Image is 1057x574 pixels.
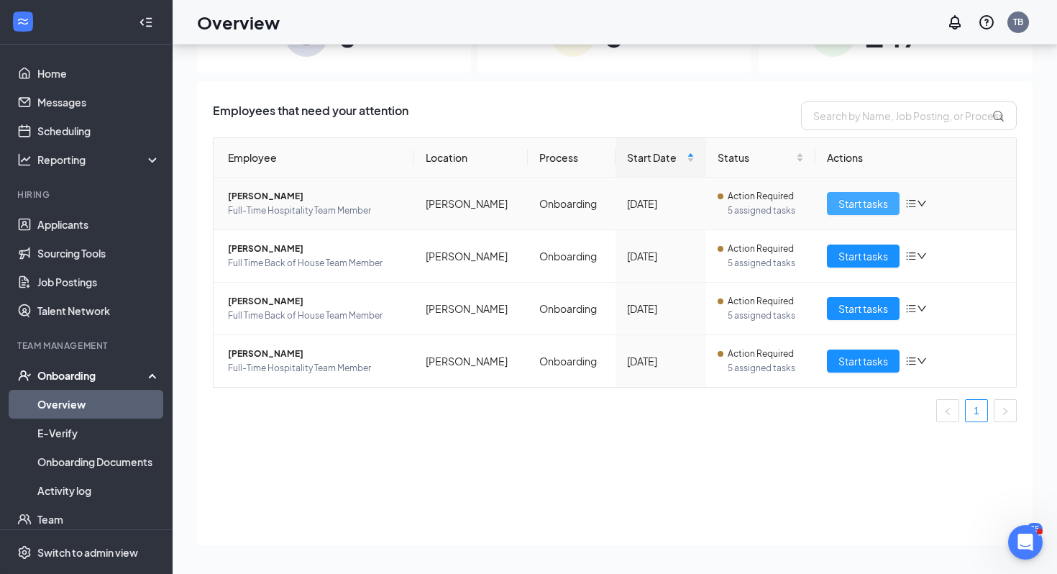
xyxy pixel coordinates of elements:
button: Start tasks [827,297,900,320]
span: Start tasks [838,248,888,264]
td: [PERSON_NAME] [414,178,528,230]
svg: Settings [17,545,32,560]
span: down [917,199,927,209]
li: Next Page [994,399,1017,422]
td: [PERSON_NAME] [414,283,528,335]
th: Status [706,138,815,178]
span: Full Time Back of House Team Member [228,309,403,323]
th: Actions [815,138,1016,178]
li: Previous Page [936,399,959,422]
span: [PERSON_NAME] [228,189,403,204]
div: Reporting [37,152,161,167]
svg: Analysis [17,152,32,167]
span: down [917,251,927,261]
span: 5 assigned tasks [728,361,804,375]
span: 5 assigned tasks [728,204,804,218]
span: 5 assigned tasks [728,309,804,323]
svg: QuestionInfo [978,14,995,31]
button: right [994,399,1017,422]
svg: WorkstreamLogo [16,14,30,29]
div: TB [1013,16,1023,28]
a: Overview [37,390,160,419]
div: Onboarding [37,368,148,383]
td: [PERSON_NAME] [414,230,528,283]
button: left [936,399,959,422]
a: Talent Network [37,296,160,325]
span: [PERSON_NAME] [228,294,403,309]
svg: Notifications [946,14,964,31]
span: down [917,356,927,366]
span: left [943,407,952,416]
span: Action Required [728,294,794,309]
a: Messages [37,88,160,117]
a: Scheduling [37,117,160,145]
span: Start tasks [838,301,888,316]
div: [DATE] [627,353,695,369]
input: Search by Name, Job Posting, or Process [801,101,1017,130]
div: Switch to admin view [37,545,138,560]
span: Full-Time Hospitality Team Member [228,204,403,218]
h1: Overview [197,10,280,35]
span: 5 assigned tasks [728,256,804,270]
span: Start Date [627,150,684,165]
th: Process [528,138,616,178]
button: Start tasks [827,350,900,373]
svg: Collapse [139,15,153,29]
a: Onboarding Documents [37,447,160,476]
span: Start tasks [838,353,888,369]
span: Employees that need your attention [213,101,408,130]
span: Action Required [728,189,794,204]
span: [PERSON_NAME] [228,242,403,256]
td: Onboarding [528,283,616,335]
span: bars [905,198,917,209]
div: Hiring [17,188,157,201]
div: [DATE] [627,196,695,211]
a: Activity log [37,476,160,505]
span: Start tasks [838,196,888,211]
span: [PERSON_NAME] [228,347,403,361]
span: Action Required [728,347,794,361]
div: [DATE] [627,301,695,316]
span: right [1001,407,1010,416]
span: bars [905,355,917,367]
td: Onboarding [528,230,616,283]
span: Full-Time Hospitality Team Member [228,361,403,375]
a: Team [37,505,160,534]
div: 35 [1027,523,1043,535]
span: Full Time Back of House Team Member [228,256,403,270]
a: Home [37,59,160,88]
a: Sourcing Tools [37,239,160,268]
td: [PERSON_NAME] [414,335,528,387]
a: 1 [966,400,987,422]
td: Onboarding [528,335,616,387]
span: bars [905,303,917,314]
td: Onboarding [528,178,616,230]
span: Action Required [728,242,794,256]
span: bars [905,250,917,262]
div: Team Management [17,340,157,352]
iframe: Intercom live chat [1008,525,1043,560]
th: Employee [214,138,414,178]
li: 1 [965,399,988,422]
button: Start tasks [827,245,900,268]
a: Job Postings [37,268,160,296]
button: Start tasks [827,192,900,215]
svg: UserCheck [17,368,32,383]
th: Location [414,138,528,178]
span: down [917,304,927,314]
span: Status [718,150,793,165]
a: E-Verify [37,419,160,447]
a: Applicants [37,210,160,239]
div: [DATE] [627,248,695,264]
